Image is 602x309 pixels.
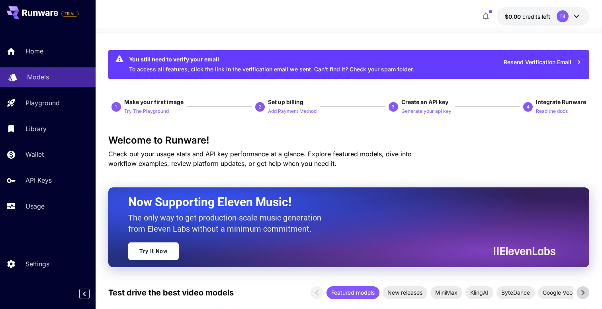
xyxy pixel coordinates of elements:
[465,288,493,297] span: KlingAI
[326,286,379,299] div: Featured models
[522,13,550,20] span: credits left
[108,150,412,167] span: Check out your usage stats and API key performance at a glance. Explore featured models, dive int...
[505,13,522,20] span: $0.00
[401,108,451,115] p: Generate your api key
[25,98,60,108] p: Playground
[25,201,45,211] p: Usage
[538,288,577,297] span: Google Veo
[25,124,47,134] p: Library
[527,103,530,110] p: 4
[497,7,589,26] button: $0.00DI
[557,10,569,22] div: DI
[27,72,49,82] p: Models
[268,106,317,116] button: Add Payment Method
[326,288,379,297] span: Featured models
[496,286,535,299] div: ByteDance
[61,9,79,18] span: Add your payment card to enable full platform functionality.
[108,135,589,146] h3: Welcome to Runware!
[536,108,568,115] p: Read the docs
[538,286,577,299] div: Google Veo
[465,286,493,299] div: KlingAI
[259,103,262,110] p: 2
[268,98,303,105] span: Set up billing
[129,55,414,63] div: You still need to verify your email
[128,195,549,210] h2: Now Supporting Eleven Music!
[392,103,395,110] p: 3
[430,288,462,297] span: MiniMax
[79,289,90,299] button: Collapse sidebar
[401,98,448,105] span: Create an API key
[383,286,427,299] div: New releases
[25,46,43,56] p: Home
[401,106,451,116] button: Generate your api key
[129,53,414,77] div: To access all features, click the link in the verification email we sent. Can’t find it? Check yo...
[430,286,462,299] div: MiniMax
[25,175,52,185] p: API Keys
[383,288,427,297] span: New releases
[499,54,586,71] button: Resend Verification Email
[25,150,44,159] p: Wallet
[536,98,586,105] span: Integrate Runware
[128,212,327,234] p: The only way to get production-scale music generation from Eleven Labs without a minimum commitment.
[62,11,78,17] span: TRIAL
[268,108,317,115] p: Add Payment Method
[128,242,179,260] a: Try It Now
[108,287,234,299] p: Test drive the best video models
[505,12,550,21] div: $0.00
[496,288,535,297] span: ByteDance
[536,106,568,116] button: Read the docs
[85,287,96,301] div: Collapse sidebar
[25,259,49,269] p: Settings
